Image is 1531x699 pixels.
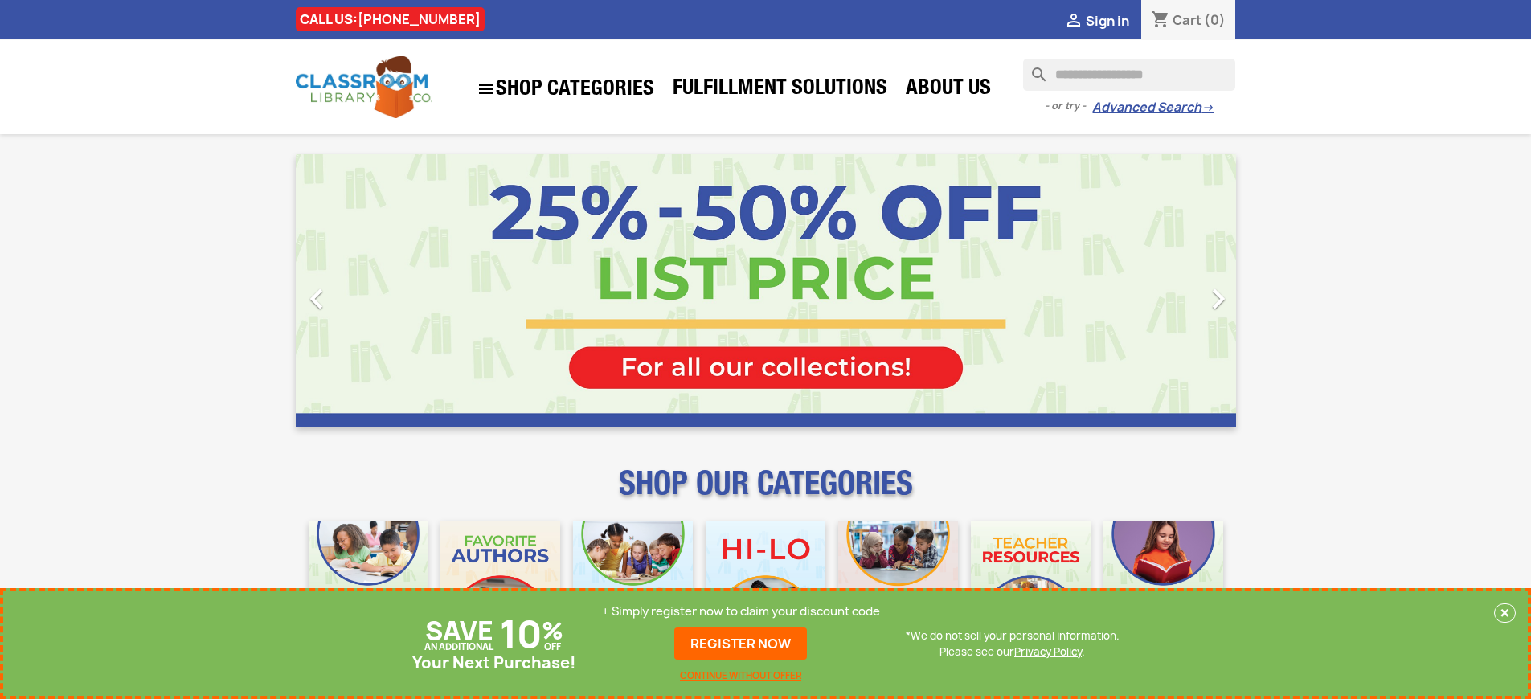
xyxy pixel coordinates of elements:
i: shopping_cart [1151,11,1170,31]
img: CLC_Favorite_Authors_Mobile.jpg [440,521,560,640]
i:  [1198,279,1238,319]
span: Cart [1173,11,1201,29]
img: Classroom Library Company [296,56,432,118]
img: CLC_HiLo_Mobile.jpg [706,521,825,640]
i: search [1023,59,1042,78]
i:  [1064,12,1083,31]
a: Previous [296,154,437,427]
a: Advanced Search→ [1092,100,1214,116]
div: CALL US: [296,7,485,31]
img: CLC_Phonics_And_Decodables_Mobile.jpg [573,521,693,640]
i:  [297,279,337,319]
a: SHOP CATEGORIES [469,72,662,107]
span: → [1201,100,1214,116]
input: Search [1023,59,1235,91]
a: [PHONE_NUMBER] [358,10,481,28]
img: CLC_Bulk_Mobile.jpg [309,521,428,640]
a:  Sign in [1064,12,1129,30]
ul: Carousel container [296,154,1236,427]
a: Next [1095,154,1236,427]
i:  [477,80,496,99]
img: CLC_Teacher_Resources_Mobile.jpg [971,521,1091,640]
span: - or try - [1045,98,1092,114]
span: (0) [1204,11,1226,29]
a: About Us [898,74,999,106]
p: SHOP OUR CATEGORIES [296,479,1236,508]
span: Sign in [1086,12,1129,30]
a: Fulfillment Solutions [665,74,895,106]
img: CLC_Fiction_Nonfiction_Mobile.jpg [838,521,958,640]
img: CLC_Dyslexia_Mobile.jpg [1103,521,1223,640]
